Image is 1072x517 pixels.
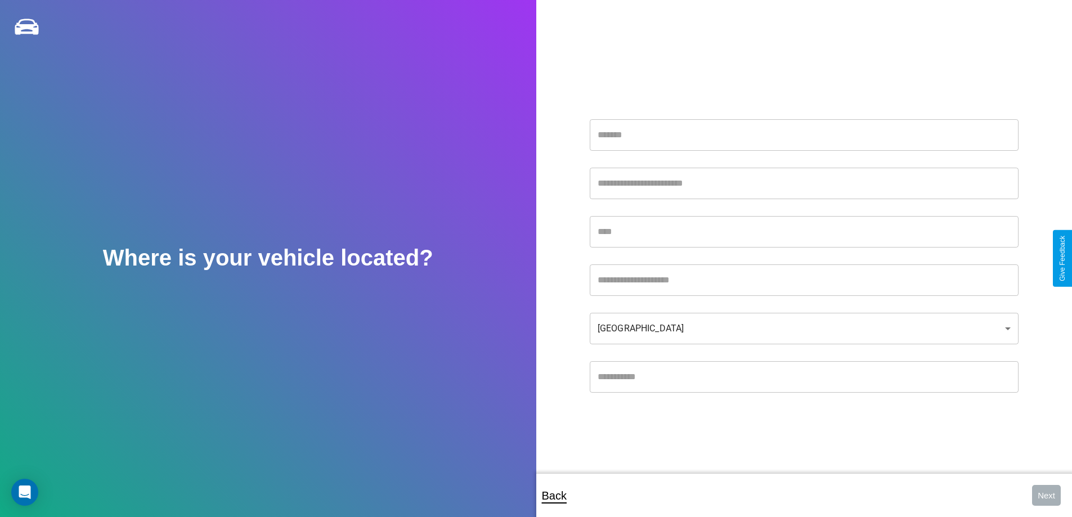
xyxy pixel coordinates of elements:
[1058,236,1066,281] div: Give Feedback
[11,479,38,506] div: Open Intercom Messenger
[590,313,1019,344] div: [GEOGRAPHIC_DATA]
[542,485,567,506] p: Back
[1032,485,1061,506] button: Next
[103,245,433,271] h2: Where is your vehicle located?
